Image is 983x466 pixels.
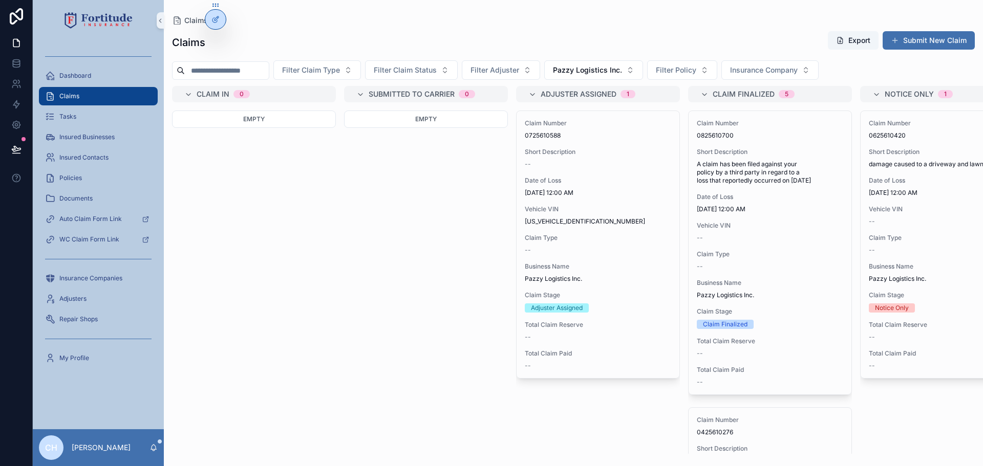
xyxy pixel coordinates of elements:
span: Empty [415,115,437,123]
span: Insurance Companies [59,274,122,282]
span: Claims [184,15,208,26]
a: Claim Number0725610588Short Description--Date of Loss[DATE] 12:00 AMVehicle VIN[US_VEHICLE_IDENTI... [516,110,680,379]
span: 0725610588 [525,131,671,140]
span: Insurance Company [730,65,798,75]
span: Vehicle VIN [697,221,843,230]
div: 1 [944,90,947,98]
span: Filter Claim Type [282,65,340,75]
button: Select Button [462,60,540,80]
a: Claim Number0825610700Short DescriptionA claim has been filed against your policy by a third part... [688,110,852,395]
button: Select Button [721,60,819,80]
span: Notice Only [885,89,934,99]
span: Vehicle VIN [525,205,671,213]
span: [US_VEHICLE_IDENTIFICATION_NUMBER] [525,217,671,226]
img: App logo [65,12,133,29]
span: Total Claim Paid [697,366,843,374]
span: CH [45,441,57,454]
span: 0825610700 [697,131,843,140]
div: Notice Only [875,303,909,313]
span: Business Name [525,262,671,271]
span: Short Description [697,445,843,453]
button: Select Button [647,60,717,80]
a: Adjusters [39,290,158,308]
span: 0425610276 [697,428,843,436]
span: Filter Claim Status [374,65,437,75]
span: Claim Finalized [713,89,775,99]
div: 5 [785,90,788,98]
a: Policies [39,169,158,187]
span: [DATE] 12:00 AM [525,189,671,197]
a: Claims [172,15,208,26]
span: Submitted to Carrier [369,89,455,99]
span: -- [869,362,875,370]
span: Short Description [525,148,671,156]
span: -- [697,349,703,358]
span: -- [869,333,875,341]
div: 0 [465,90,469,98]
span: Documents [59,194,93,203]
span: -- [525,362,531,370]
a: Insurance Companies [39,269,158,287]
button: Select Button [365,60,458,80]
span: Date of Loss [525,176,671,185]
span: Repair Shops [59,315,98,323]
span: Insured Contacts [59,153,109,162]
a: Insured Contacts [39,148,158,167]
span: Claim Type [525,234,671,242]
a: Auto Claim Form Link [39,210,158,228]
button: Submit New Claim [883,31,975,50]
span: -- [525,246,531,254]
span: Empty [243,115,265,123]
span: [DATE] 12:00 AM [697,205,843,213]
span: Claim Number [697,119,843,127]
span: A claim has been filed against your policy by a third party in regard to a loss that reportedly o... [697,160,843,185]
span: Date of Loss [697,193,843,201]
span: WC Claim Form Link [59,235,119,243]
span: Pazzy Logistics Inc. [697,291,843,299]
button: Select Button [544,60,643,80]
span: Filter Policy [656,65,696,75]
span: Pazzy Logistics Inc. [553,65,622,75]
span: Claim Number [697,416,843,424]
div: scrollable content [33,41,164,381]
a: My Profile [39,349,158,367]
div: Claim Finalized [703,320,747,329]
span: Claim Stage [697,307,843,316]
span: -- [697,378,703,386]
span: Total Claim Reserve [525,321,671,329]
span: Auto Claim Form Link [59,215,122,223]
span: Insured Businesses [59,133,115,141]
span: -- [697,262,703,271]
span: Claim Type [697,250,843,258]
a: Claims [39,87,158,105]
h1: Claims [172,35,205,50]
span: -- [697,234,703,242]
div: 0 [240,90,244,98]
span: Claim Stage [525,291,671,299]
span: -- [525,333,531,341]
div: Adjuster Assigned [531,303,583,313]
span: My Profile [59,354,89,362]
a: WC Claim Form Link [39,230,158,249]
span: -- [525,160,531,168]
span: Filter Adjuster [471,65,519,75]
span: Total Claim Reserve [697,337,843,345]
span: Claim In [197,89,229,99]
span: Adjuster Assigned [541,89,616,99]
span: Pazzy Logistics Inc. [525,275,671,283]
span: -- [869,217,875,226]
span: Short Description [697,148,843,156]
div: 1 [627,90,629,98]
span: Claim Number [525,119,671,127]
a: Repair Shops [39,310,158,328]
button: Export [828,31,879,50]
span: Claims [59,92,79,100]
span: Business Name [697,279,843,287]
a: Insured Businesses [39,128,158,146]
span: Adjusters [59,295,87,303]
a: Dashboard [39,66,158,85]
a: Tasks [39,107,158,126]
a: Documents [39,189,158,208]
span: Tasks [59,113,76,121]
